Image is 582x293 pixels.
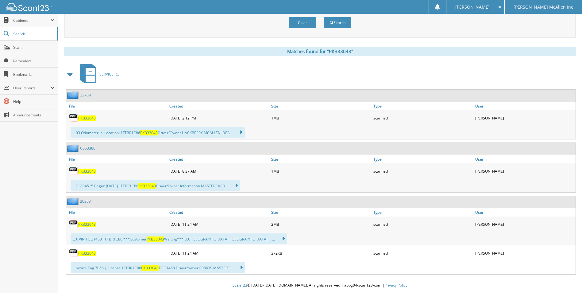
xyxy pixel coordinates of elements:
[66,155,168,163] a: File
[99,72,119,77] span: SERVICE RO
[78,251,96,256] a: PKB33043
[270,218,372,230] div: 2MB
[69,248,78,258] img: PDF.png
[64,47,576,56] div: Matches found for "PKB33043"
[13,31,54,37] span: Search
[13,72,55,77] span: Bookmarks
[168,112,270,124] div: [DATE] 2:12 PM
[58,278,582,293] div: © [DATE]-[DATE] [DOMAIN_NAME]. All rights reserved | appg04-scan123-com |
[474,218,576,230] div: [PERSON_NAME]
[474,165,576,177] div: [PERSON_NAME]
[168,102,270,110] a: Created
[233,283,247,288] span: Scan123
[270,247,372,259] div: 372KB
[13,112,55,118] span: Announcements
[168,155,270,163] a: Created
[168,208,270,217] a: Created
[138,183,156,189] span: PKB33043
[66,208,168,217] a: File
[76,62,119,86] a: SERVICE RO
[270,112,372,124] div: 1MB
[80,92,91,98] a: 23709
[141,265,159,271] span: PKB33043
[13,85,50,91] span: User Reports
[384,283,407,288] a: Privacy Policy
[372,112,474,124] div: scanned
[71,180,240,191] div: ...G: 804515 Begin: [DATE] 1FTBR1C86 Driver/Owner Information MASTERCARD...
[514,5,573,9] span: [PERSON_NAME] McAllen Inc
[67,144,80,152] img: folder2.png
[80,199,91,204] a: 20353
[474,155,576,163] a: User
[67,91,80,99] img: folder2.png
[168,165,270,177] div: [DATE] 8:37 AM
[71,127,245,138] div: ...03 Odometer in: Location: 1FTBR1C86 Driver/Owner HACKBERRY MCALLEN, DEA...
[69,220,78,229] img: PDF.png
[372,208,474,217] a: Type
[270,102,372,110] a: Size
[140,130,158,135] span: PKB33043
[69,166,78,176] img: PDF.png
[289,17,316,28] button: Clear
[80,146,95,151] a: C063380
[78,115,96,121] a: PKB33043
[270,155,372,163] a: Size
[168,247,270,259] div: [DATE] 11:24 AM
[6,3,52,11] img: scan123-logo-white.svg
[270,165,372,177] div: 1MB
[474,112,576,124] div: [PERSON_NAME]
[551,264,582,293] iframe: Chat Widget
[67,197,80,205] img: folder2.png
[13,45,55,50] span: Scan
[69,113,78,123] img: PDF.png
[13,99,55,104] span: Help
[372,218,474,230] div: scanned
[78,222,96,227] a: PKB33043
[168,218,270,230] div: [DATE] 11:24 AM
[455,5,490,9] span: [PERSON_NAME]
[474,208,576,217] a: User
[71,262,245,273] div: ...nvoice Tag 7066 | License 1FTBR1C86 TGG1458 Driver/owner 008639 MASTERC...
[13,18,50,23] span: Cabinets
[372,155,474,163] a: Type
[71,233,287,244] div: ...X VIN TGG1458 1FTBR1C86 ***Customer Waiting*** LLC [GEOGRAPHIC_DATA], [GEOGRAPHIC_DATA] ... ...
[270,208,372,217] a: Size
[474,102,576,110] a: User
[324,17,351,28] button: Search
[372,247,474,259] div: scanned
[13,58,55,64] span: Reminders
[147,236,164,242] span: PKB33043
[78,169,96,174] a: PKB33043
[372,165,474,177] div: scanned
[66,102,168,110] a: File
[372,102,474,110] a: Type
[474,247,576,259] div: [PERSON_NAME]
